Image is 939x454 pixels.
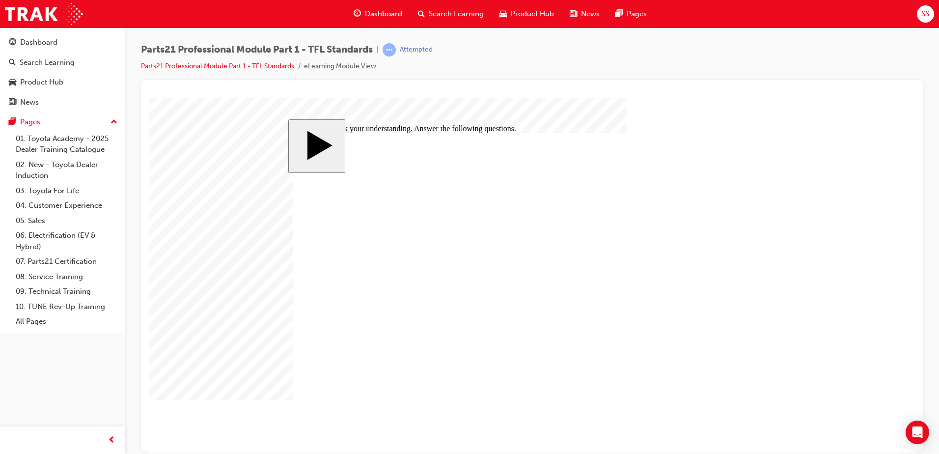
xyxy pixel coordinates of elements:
span: News [581,8,600,20]
a: Dashboard [4,33,121,52]
span: Search Learning [429,8,484,20]
a: 09. Technical Training [12,284,121,299]
button: Start [139,22,196,75]
a: All Pages [12,314,121,329]
span: car-icon [499,8,507,20]
button: Pages [4,113,121,131]
img: Trak [5,3,83,25]
a: 07. Parts21 Certification [12,254,121,269]
span: Parts21 Professional Module Part 1 - TFL Standards [141,44,373,56]
span: up-icon [110,116,117,129]
span: news-icon [9,98,16,107]
span: prev-icon [108,434,115,447]
a: Parts21 Professional Module Part 1 - TFL Standards [141,62,294,70]
span: learningRecordVerb_ATTEMPT-icon [383,43,396,57]
a: 04. Customer Experience [12,198,121,213]
span: pages-icon [615,8,623,20]
span: guage-icon [9,38,16,47]
span: Pages [627,8,647,20]
a: car-iconProduct Hub [492,4,562,24]
a: pages-iconPages [608,4,655,24]
a: 02. New - Toyota Dealer Induction [12,157,121,183]
div: Search Learning [20,57,75,68]
div: Open Intercom Messenger [906,421,929,444]
span: Dashboard [365,8,402,20]
span: car-icon [9,78,16,87]
a: guage-iconDashboard [346,4,410,24]
span: | [377,44,379,56]
li: eLearning Module View [304,61,376,72]
button: SS [917,5,934,23]
div: Parts 21 Professionals 1-6 Start Course [139,22,627,334]
div: News [20,97,39,108]
a: 03. Toyota For Life [12,183,121,199]
div: Product Hub [20,77,63,88]
a: 06. Electrification (EV & Hybrid) [12,228,121,254]
div: Dashboard [20,37,57,48]
a: Product Hub [4,73,121,91]
a: 01. Toyota Academy - 2025 Dealer Training Catalogue [12,131,121,157]
a: search-iconSearch Learning [410,4,492,24]
a: news-iconNews [562,4,608,24]
span: pages-icon [9,118,16,127]
a: Search Learning [4,54,121,72]
div: Attempted [400,45,433,55]
a: 08. Service Training [12,269,121,284]
a: 10. TUNE Rev-Up Training [12,299,121,314]
span: guage-icon [354,8,361,20]
a: 05. Sales [12,213,121,228]
button: DashboardSearch LearningProduct HubNews [4,31,121,113]
span: search-icon [418,8,425,20]
span: Product Hub [511,8,554,20]
a: News [4,93,121,112]
span: SS [921,8,929,20]
div: Pages [20,116,40,128]
span: news-icon [570,8,577,20]
span: search-icon [9,58,16,67]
